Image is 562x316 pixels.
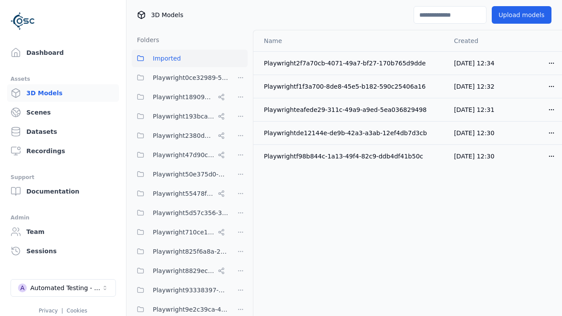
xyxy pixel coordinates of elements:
span: 3D Models [151,11,183,19]
span: [DATE] 12:31 [454,106,494,113]
button: Playwright55478f86-28dc-49b8-8d1f-c7b13b14578c [132,185,228,202]
button: Playwright710ce123-85fd-4f8c-9759-23c3308d8830 [132,223,228,241]
th: Created [447,30,505,51]
span: Playwright18909032-8d07-45c5-9c81-9eec75d0b16b [153,92,214,102]
button: Select a workspace [11,279,116,297]
button: Playwright50e375d0-6f38-48a7-96e0-b0dcfa24b72f [132,165,228,183]
span: Playwright50e375d0-6f38-48a7-96e0-b0dcfa24b72f [153,169,228,180]
a: Datasets [7,123,119,140]
button: Imported [132,50,248,67]
span: [DATE] 12:34 [454,60,494,67]
span: Playwright2380d3f5-cebf-494e-b965-66be4d67505e [153,130,214,141]
span: Playwright0ce32989-52d0-45cf-b5b9-59d5033d313a [153,72,228,83]
div: Playwrightde12144e-de9b-42a3-a3ab-12ef4db7d3cb [264,129,440,137]
img: Logo [11,9,35,33]
span: Playwright825f6a8a-2a7a-425c-94f7-650318982f69 [153,246,228,257]
button: Playwright193bca0e-57fa-418d-8ea9-45122e711dc7 [132,108,228,125]
a: 3D Models [7,84,119,102]
button: Playwright93338397-b2fb-421c-ae48-639c0e37edfa [132,281,228,299]
a: Recordings [7,142,119,160]
h3: Folders [132,36,159,44]
th: Name [253,30,447,51]
button: Playwright18909032-8d07-45c5-9c81-9eec75d0b16b [132,88,228,106]
a: Sessions [7,242,119,260]
div: Playwrightf98b844c-1a13-49f4-82c9-ddb4df41b50c [264,152,440,161]
button: Playwright2380d3f5-cebf-494e-b965-66be4d67505e [132,127,228,144]
span: Playwright8829ec83-5e68-4376-b984-049061a310ed [153,266,214,276]
a: Cookies [67,308,87,314]
button: Playwright8829ec83-5e68-4376-b984-049061a310ed [132,262,228,280]
div: Assets [11,74,115,84]
button: Playwright47d90cf2-c635-4353-ba3b-5d4538945666 [132,146,228,164]
span: Playwright55478f86-28dc-49b8-8d1f-c7b13b14578c [153,188,214,199]
div: A [18,284,27,292]
a: Documentation [7,183,119,200]
div: Admin [11,212,115,223]
span: Playwright710ce123-85fd-4f8c-9759-23c3308d8830 [153,227,214,237]
div: Playwrightf1f3a700-8de8-45e5-b182-590c25406a16 [264,82,440,91]
div: Support [11,172,115,183]
span: [DATE] 12:30 [454,153,494,160]
a: Scenes [7,104,119,121]
button: Playwright825f6a8a-2a7a-425c-94f7-650318982f69 [132,243,228,260]
span: Playwright193bca0e-57fa-418d-8ea9-45122e711dc7 [153,111,214,122]
div: Automated Testing - Playwright [30,284,101,292]
div: Playwright2f7a70cb-4071-49a7-bf27-170b765d9dde [264,59,440,68]
span: [DATE] 12:30 [454,129,494,136]
button: Playwright5d57c356-39f7-47ed-9ab9-d0409ac6cddc [132,204,228,222]
div: Playwrighteafede29-311c-49a9-a9ed-5ea036829498 [264,105,440,114]
button: Upload models [492,6,551,24]
span: Playwright47d90cf2-c635-4353-ba3b-5d4538945666 [153,150,214,160]
button: Playwright0ce32989-52d0-45cf-b5b9-59d5033d313a [132,69,228,86]
span: Playwright9e2c39ca-48c3-4c03-98f4-0435f3624ea6 [153,304,228,315]
span: Playwright93338397-b2fb-421c-ae48-639c0e37edfa [153,285,228,295]
a: Dashboard [7,44,119,61]
a: Privacy [39,308,58,314]
a: Team [7,223,119,241]
span: | [61,308,63,314]
span: [DATE] 12:32 [454,83,494,90]
span: Playwright5d57c356-39f7-47ed-9ab9-d0409ac6cddc [153,208,228,218]
span: Imported [153,53,181,64]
